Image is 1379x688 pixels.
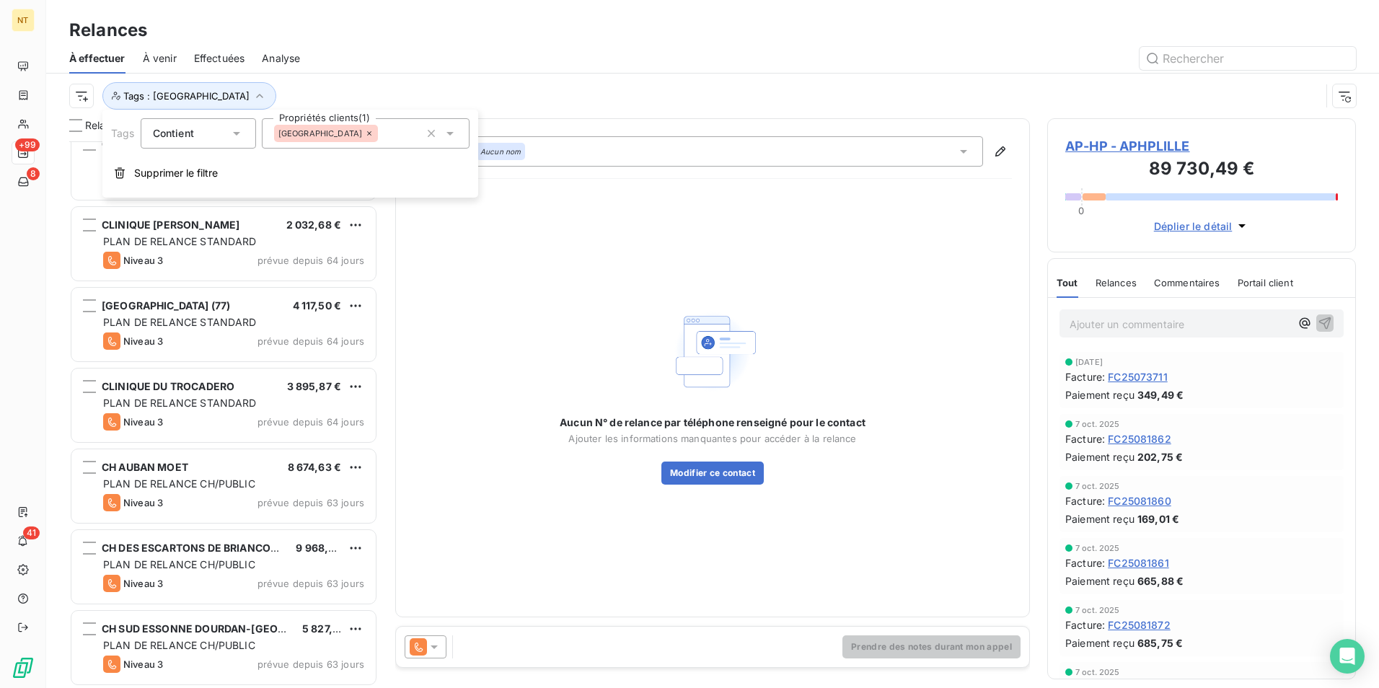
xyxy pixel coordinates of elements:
[69,17,147,43] h3: Relances
[842,635,1021,658] button: Prendre des notes durant mon appel
[302,622,356,635] span: 5 827,50 €
[103,397,257,409] span: PLAN DE RELANCE STANDARD
[143,51,177,66] span: À venir
[123,658,163,670] span: Niveau 3
[278,129,363,138] span: [GEOGRAPHIC_DATA]
[257,255,364,266] span: prévue depuis 64 jours
[1075,544,1120,552] span: 7 oct. 2025
[123,416,163,428] span: Niveau 3
[1065,573,1135,588] span: Paiement reçu
[568,433,856,444] span: Ajouter les informations manquantes pour accéder à la relance
[102,82,276,110] button: Tags : [GEOGRAPHIC_DATA]
[257,658,364,670] span: prévue depuis 63 jours
[1330,639,1365,674] div: Open Intercom Messenger
[296,542,349,554] span: 9 968,01 €
[123,335,163,347] span: Niveau 3
[1065,431,1105,446] span: Facture :
[103,316,257,328] span: PLAN DE RELANCE STANDARD
[85,118,128,133] span: Relances
[12,656,35,679] img: Logo LeanPay
[257,416,364,428] span: prévue depuis 64 jours
[111,127,135,139] span: Tags
[257,497,364,508] span: prévue depuis 63 jours
[1065,156,1338,185] h3: 89 730,49 €
[1065,635,1135,650] span: Paiement reçu
[102,461,188,473] span: CH AUBAN MOET
[1065,136,1338,156] span: AP-HP - APHPLILLE
[293,299,342,312] span: 4 117,50 €
[1137,449,1183,464] span: 202,75 €
[1137,635,1183,650] span: 685,75 €
[27,167,40,180] span: 8
[661,462,764,485] button: Modifier ce contact
[123,497,163,508] span: Niveau 3
[102,299,230,312] span: [GEOGRAPHIC_DATA] (77)
[560,415,865,430] span: Aucun N° de relance par téléphone renseigné pour le contact
[1238,277,1293,288] span: Portail client
[1096,277,1137,288] span: Relances
[69,141,378,688] div: grid
[480,146,521,156] em: Aucun nom
[1108,369,1168,384] span: FC25073711
[1140,47,1356,70] input: Rechercher
[1065,449,1135,464] span: Paiement reçu
[102,219,239,231] span: CLINIQUE [PERSON_NAME]
[1137,573,1184,588] span: 665,88 €
[69,51,125,66] span: À effectuer
[378,127,389,140] input: Propriétés clients
[1154,219,1233,234] span: Déplier le détail
[1065,555,1105,570] span: Facture :
[288,461,342,473] span: 8 674,63 €
[1065,369,1105,384] span: Facture :
[1065,387,1135,402] span: Paiement reçu
[134,166,218,180] span: Supprimer le filtre
[286,219,342,231] span: 2 032,68 €
[1108,617,1171,632] span: FC25081872
[102,380,234,392] span: CLINIQUE DU TROCADERO
[1075,482,1120,490] span: 7 oct. 2025
[1150,218,1254,234] button: Déplier le détail
[102,622,358,635] span: CH SUD ESSONNE DOURDAN-[GEOGRAPHIC_DATA]
[1075,606,1120,614] span: 7 oct. 2025
[123,578,163,589] span: Niveau 3
[257,335,364,347] span: prévue depuis 64 jours
[103,639,255,651] span: PLAN DE RELANCE CH/PUBLIC
[1075,420,1120,428] span: 7 oct. 2025
[287,380,342,392] span: 3 895,87 €
[103,477,255,490] span: PLAN DE RELANCE CH/PUBLIC
[262,51,300,66] span: Analyse
[12,9,35,32] div: NT
[1057,277,1078,288] span: Tout
[1108,493,1171,508] span: FC25081860
[153,127,194,139] span: Contient
[123,255,163,266] span: Niveau 3
[1137,511,1179,526] span: 169,01 €
[1065,511,1135,526] span: Paiement reçu
[23,526,40,539] span: 41
[123,90,250,102] span: Tags : [GEOGRAPHIC_DATA]
[15,138,40,151] span: +99
[1078,205,1084,216] span: 0
[1108,555,1169,570] span: FC25081861
[1065,617,1105,632] span: Facture :
[1075,358,1103,366] span: [DATE]
[103,558,255,570] span: PLAN DE RELANCE CH/PUBLIC
[103,235,257,247] span: PLAN DE RELANCE STANDARD
[1137,387,1184,402] span: 349,49 €
[102,157,478,189] button: Supprimer le filtre
[194,51,245,66] span: Effectuées
[1154,277,1220,288] span: Commentaires
[1108,431,1171,446] span: FC25081862
[666,305,759,398] img: Empty state
[257,578,364,589] span: prévue depuis 63 jours
[1075,668,1120,676] span: 7 oct. 2025
[102,138,278,150] span: CLINIQUE DU DIACONAT FONDERIE
[1065,493,1105,508] span: Facture :
[102,542,316,554] span: CH DES ESCARTONS DE BRIANCON - CHEB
